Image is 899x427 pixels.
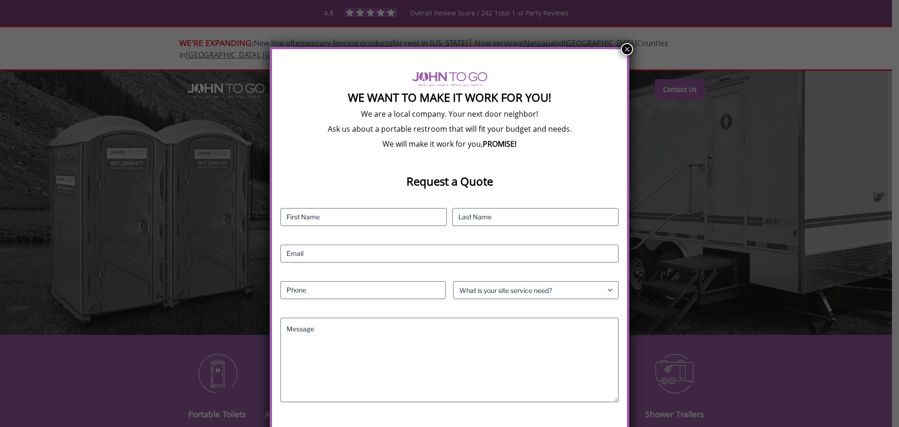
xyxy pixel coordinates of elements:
input: Phone [280,281,446,299]
p: Ask us about a portable restroom that will fit your budget and needs. [280,124,619,134]
img: logo of viptogo [412,72,487,87]
p: We are a local company. Your next door neighbor! [280,109,619,119]
p: We will make it work for you, [280,139,619,149]
input: Email [280,245,619,262]
strong: We Want To Make It Work For You! [348,90,551,105]
b: PROMISE! [483,139,516,149]
input: First Name [280,208,447,226]
input: Last Name [452,208,619,226]
button: Close [621,43,633,55]
strong: Request a Quote [406,173,493,189]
